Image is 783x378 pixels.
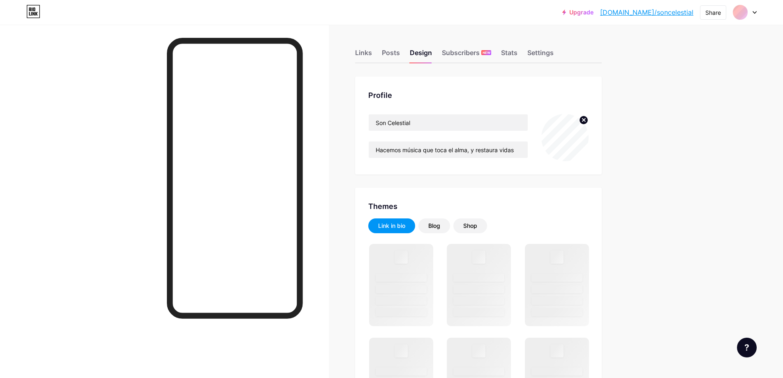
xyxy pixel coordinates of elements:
input: Bio [369,141,528,158]
div: Design [410,48,432,63]
div: Subscribers [442,48,491,63]
div: Share [705,8,721,17]
div: Blog [428,222,440,230]
a: [DOMAIN_NAME]/soncelestial [600,7,693,17]
div: Stats [501,48,517,63]
div: Profile [368,90,589,101]
div: Settings [527,48,554,63]
div: Link in bio [378,222,405,230]
div: Posts [382,48,400,63]
div: Themes [368,201,589,212]
div: Shop [463,222,477,230]
div: Links [355,48,372,63]
input: Name [369,114,528,131]
span: NEW [483,50,490,55]
a: Upgrade [562,9,594,16]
